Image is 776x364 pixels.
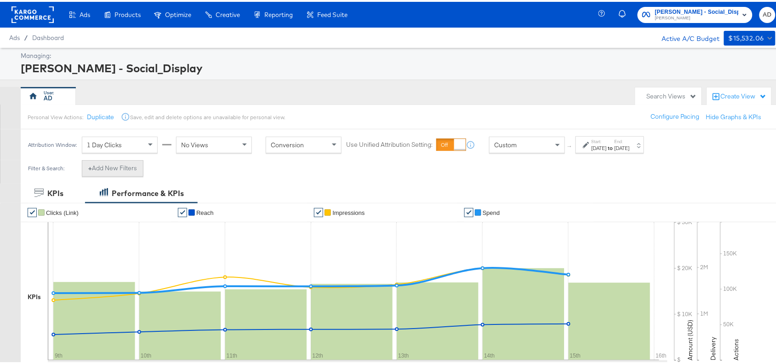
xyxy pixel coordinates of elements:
[314,206,323,215] a: ✔
[28,206,37,215] a: ✔
[21,58,773,74] div: [PERSON_NAME] - Social_Display
[112,186,184,197] div: Performance & KPIs
[271,139,304,147] span: Conversion
[216,9,240,17] span: Creative
[655,13,739,20] span: [PERSON_NAME]
[592,137,607,143] label: Start:
[638,5,753,21] button: [PERSON_NAME] - Social_Display[PERSON_NAME]
[47,186,63,197] div: KPIs
[317,9,348,17] span: Feed Suite
[44,92,52,101] div: AD
[21,50,773,58] div: Managing:
[483,208,500,214] span: Spend
[32,32,64,40] a: Dashboard
[645,107,706,123] button: Configure Pacing
[264,9,293,17] span: Reporting
[464,206,474,215] a: ✔
[729,31,764,42] div: $15,532.06
[686,318,695,358] text: Amount (USD)
[196,208,214,214] span: Reach
[607,143,615,150] strong: to
[706,111,762,120] button: Hide Graphs & KPIs
[28,163,65,170] div: Filter & Search:
[82,158,143,175] button: +Add New Filters
[80,9,90,17] span: Ads
[566,143,575,146] span: ↑
[9,32,20,40] span: Ads
[709,335,718,358] text: Delivery
[181,139,208,147] span: No Views
[28,112,83,119] div: Personal View Actions:
[592,143,607,150] div: [DATE]
[28,140,77,146] div: Attribution Window:
[165,9,191,17] span: Optimize
[114,9,141,17] span: Products
[494,139,517,147] span: Custom
[655,6,739,15] span: [PERSON_NAME] - Social_Display
[647,90,697,99] div: Search Views
[763,8,772,18] span: AD
[615,137,630,143] label: End:
[87,111,114,120] button: Duplicate
[46,208,79,214] span: Clicks (Link)
[28,291,41,300] div: KPIs
[721,90,767,99] div: Create View
[20,32,32,40] span: /
[724,29,776,44] button: $15,532.06
[732,337,741,358] text: Actions
[332,208,365,214] span: Impressions
[130,112,285,119] div: Save, edit and delete options are unavailable for personal view.
[615,143,630,150] div: [DATE]
[346,139,433,148] label: Use Unified Attribution Setting:
[178,206,187,215] a: ✔
[759,5,776,21] button: AD
[652,29,719,43] div: Active A/C Budget
[88,162,92,171] strong: +
[87,139,122,147] span: 1 Day Clicks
